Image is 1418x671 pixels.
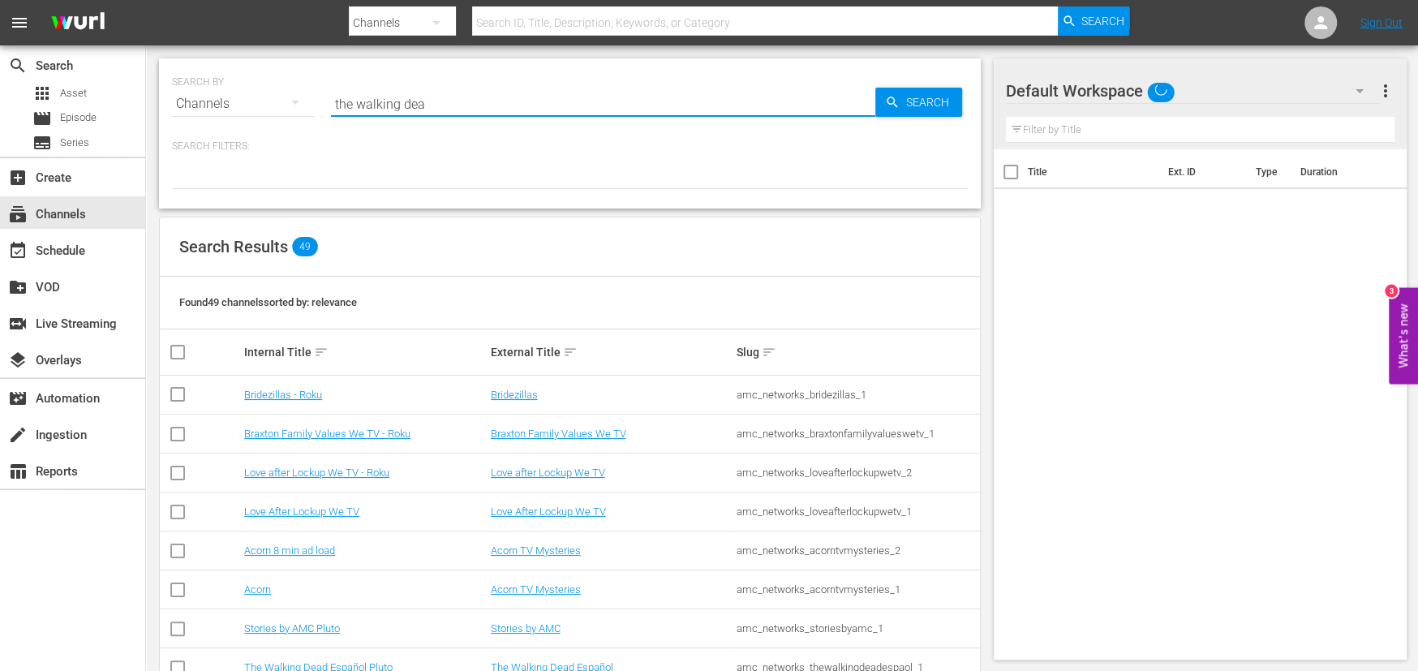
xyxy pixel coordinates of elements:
a: Love After Lockup We TV [491,505,606,518]
th: Title [1028,149,1158,195]
span: sort [314,345,329,359]
div: amc_networks_acorntvmysteries_1 [737,583,978,596]
span: Asset [32,84,52,103]
span: more_vert [1375,81,1394,101]
p: Search Filters: [172,140,968,153]
a: Acorn TV Mysteries [491,544,581,557]
a: Acorn [244,583,271,596]
span: Reports [8,462,28,481]
span: Automation [8,389,28,408]
button: Search [875,88,962,117]
a: Love after Lockup We TV [491,467,605,479]
a: Sign Out [1360,16,1403,29]
div: Internal Title [244,342,485,362]
a: Stories by AMC [491,622,561,634]
th: Ext. ID [1158,149,1246,195]
span: 49 [292,237,318,256]
div: amc_networks_acorntvmysteries_2 [737,544,978,557]
a: Braxton Family Values We TV - Roku [244,428,410,440]
span: Search [900,88,962,117]
span: sort [762,345,776,359]
th: Type [1245,149,1290,195]
span: Live Streaming [8,314,28,333]
div: 3 [1385,284,1398,297]
a: Love after Lockup We TV - Roku [244,467,389,479]
span: Series [60,135,89,151]
span: sort [563,345,578,359]
span: Create [8,168,28,187]
span: Asset [60,85,87,101]
span: Ingestion [8,425,28,445]
span: Found 49 channels sorted by: relevance [179,296,357,308]
a: Acorn TV Mysteries [491,583,581,596]
button: Open Feedback Widget [1389,287,1418,384]
span: Series [32,133,52,153]
a: Love After Lockup We TV [244,505,359,518]
div: amc_networks_loveafterlockupwetv_1 [737,505,978,518]
div: External Title [491,342,732,362]
span: Episode [32,109,52,128]
button: more_vert [1375,71,1394,110]
span: Schedule [8,241,28,260]
img: ans4CAIJ8jUAAAAAAAAAAAAAAAAAAAAAAAAgQb4GAAAAAAAAAAAAAAAAAAAAAAAAJMjXAAAAAAAAAAAAAAAAAAAAAAAAgAT5G... [39,4,117,42]
a: Braxton Family Values We TV [491,428,626,440]
div: amc_networks_braxtonfamilyvalueswetv_1 [737,428,978,440]
div: Default Workspace [1006,68,1379,114]
span: Search [1081,6,1124,36]
span: Channels [8,204,28,224]
div: Slug [737,342,978,362]
div: amc_networks_bridezillas_1 [737,389,978,401]
a: Stories by AMC Pluto [244,622,340,634]
span: Search [8,56,28,75]
a: Bridezillas - Roku [244,389,322,401]
div: amc_networks_storiesbyamc_1 [737,622,978,634]
div: amc_networks_loveafterlockupwetv_2 [737,467,978,479]
th: Duration [1290,149,1387,195]
span: VOD [8,277,28,297]
span: Episode [60,110,97,126]
span: Search Results [179,237,288,256]
span: Overlays [8,351,28,370]
button: Search [1058,6,1129,36]
a: Acorn 8 min ad load [244,544,335,557]
div: Channels [172,81,315,127]
span: menu [10,13,29,32]
a: Bridezillas [491,389,538,401]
